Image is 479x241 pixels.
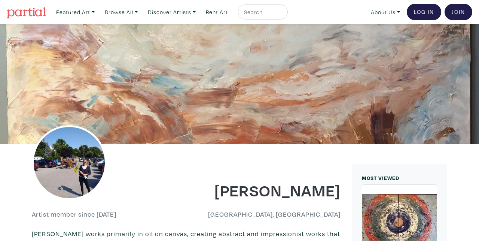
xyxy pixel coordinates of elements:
h6: Artist member since [DATE] [32,210,116,219]
h6: [GEOGRAPHIC_DATA], [GEOGRAPHIC_DATA] [192,210,341,219]
a: Log In [407,4,441,20]
a: Featured Art [53,4,98,20]
a: About Us [367,4,403,20]
img: phpThumb.php [32,125,107,200]
a: Browse All [101,4,141,20]
a: Rent Art [202,4,231,20]
a: Join [445,4,472,20]
h1: [PERSON_NAME] [192,180,341,200]
a: Discover Artists [144,4,199,20]
small: MOST VIEWED [362,174,399,181]
input: Search [243,7,281,17]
